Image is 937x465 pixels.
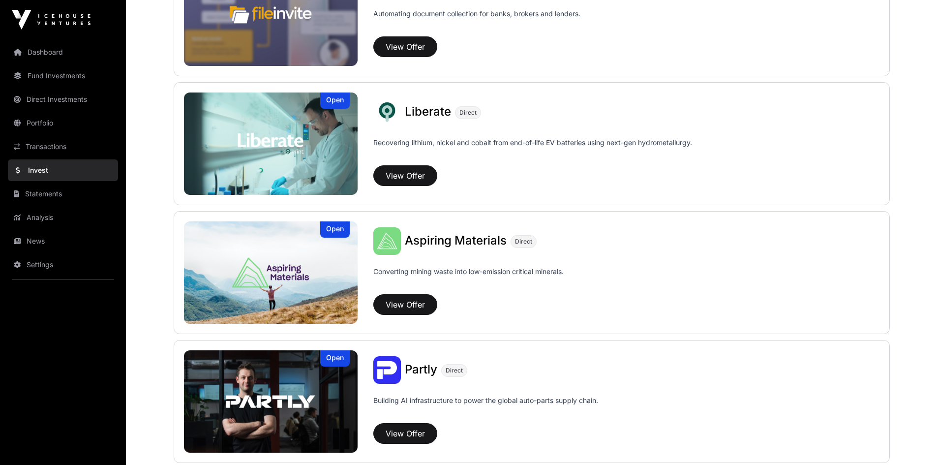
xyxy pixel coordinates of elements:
[8,183,118,205] a: Statements
[8,112,118,134] a: Portfolio
[373,138,692,161] p: Recovering lithium, nickel and cobalt from end-of-life EV batteries using next-gen hydrometallurgy.
[405,362,437,376] span: Partly
[184,93,358,195] img: Liberate
[184,350,358,453] img: Partly
[373,165,437,186] button: View Offer
[373,267,564,290] p: Converting mining waste into low-emission critical minerals.
[373,9,580,32] p: Automating document collection for banks, brokers and lenders.
[373,227,401,255] img: Aspiring Materials
[8,136,118,157] a: Transactions
[8,254,118,276] a: Settings
[405,106,451,119] a: Liberate
[8,41,118,63] a: Dashboard
[320,350,350,367] div: Open
[184,221,358,324] img: Aspiring Materials
[373,36,437,57] button: View Offer
[12,10,91,30] img: Icehouse Ventures Logo
[405,235,507,248] a: Aspiring Materials
[405,364,437,376] a: Partly
[184,221,358,324] a: Aspiring MaterialsOpen
[8,159,118,181] a: Invest
[8,230,118,252] a: News
[320,221,350,238] div: Open
[320,93,350,109] div: Open
[446,367,463,374] span: Direct
[184,350,358,453] a: PartlyOpen
[515,238,532,246] span: Direct
[459,109,477,117] span: Direct
[373,423,437,444] button: View Offer
[405,233,507,248] span: Aspiring Materials
[184,93,358,195] a: LiberateOpen
[405,104,451,119] span: Liberate
[373,396,598,419] p: Building AI infrastructure to power the global auto-parts supply chain.
[373,294,437,315] button: View Offer
[888,418,937,465] iframe: Chat Widget
[8,89,118,110] a: Direct Investments
[8,207,118,228] a: Analysis
[8,65,118,87] a: Fund Investments
[373,356,401,384] img: Partly
[373,98,401,126] img: Liberate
